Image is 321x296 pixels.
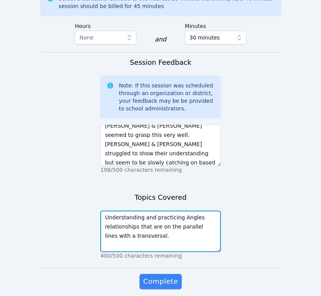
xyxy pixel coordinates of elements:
span: 30 minutes [189,33,220,42]
div: and [155,35,166,44]
button: None [75,31,136,44]
h3: Topics Covered [134,192,186,203]
button: Complete [139,274,182,289]
h3: Session Feedback [130,57,191,68]
p: 198/500 characters remaining [100,166,221,174]
button: 30 minutes [185,31,246,44]
span: None [79,35,94,41]
textarea: I continued explaining the angles relationships since they still needed clarification & practice.... [100,125,221,166]
textarea: Understanding and practicing Angles relationships that are on the parallel lines with a transversal. [100,210,221,252]
label: Hours [75,19,136,31]
div: Note: If this session was scheduled through an organization or district, your feedback may be be ... [119,82,215,112]
p: 400/500 characters remaining [100,252,221,260]
span: Complete [143,276,178,287]
label: Minutes [185,19,246,31]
